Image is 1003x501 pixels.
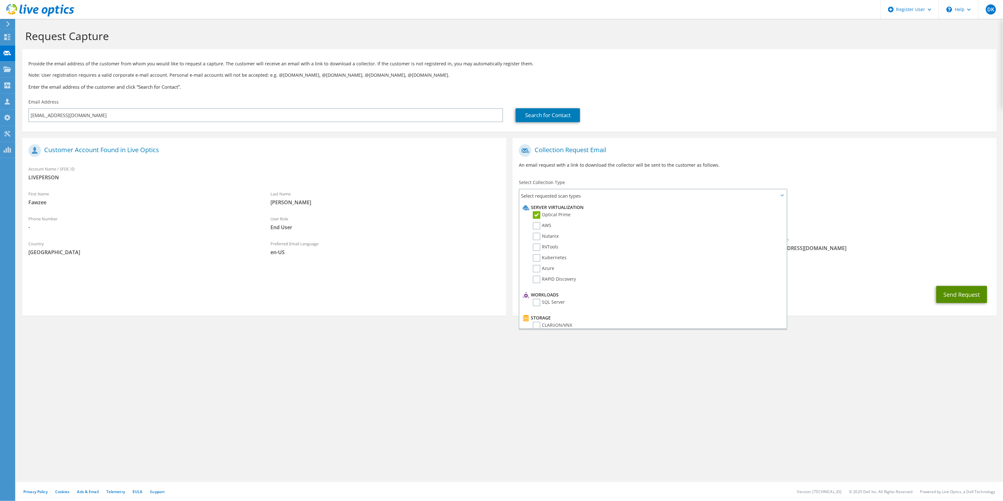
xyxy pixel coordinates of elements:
[947,7,952,12] svg: \n
[28,72,990,79] p: Note: User registration requires a valid corporate e-mail account. Personal e-mail accounts will ...
[513,205,997,230] div: Requested Collections
[28,83,990,90] h3: Enter the email address of the customer and click “Search for Contact”.
[22,212,264,234] div: Phone Number
[22,162,506,184] div: Account Name / SFDC ID
[797,489,842,494] li: Version: [TECHNICAL_ID]
[270,224,500,231] span: End User
[761,245,990,252] span: [EMAIL_ADDRESS][DOMAIN_NAME]
[533,233,559,240] label: Nutanix
[270,199,500,206] span: [PERSON_NAME]
[533,211,571,219] label: Optical Prime
[28,224,258,231] span: -
[533,265,554,272] label: Azure
[936,286,987,303] button: Send Request
[533,299,565,306] label: SQL Server
[519,189,786,202] span: Select requested scan types
[513,258,997,280] div: CC & Reply To
[533,222,551,230] label: AWS
[264,237,506,259] div: Preferred Email Language
[23,489,48,494] a: Privacy Policy
[28,60,990,67] p: Provide the email address of the customer from whom you would like to request a capture. The cust...
[513,233,755,255] div: To
[264,187,506,209] div: Last Name
[55,489,70,494] a: Cookies
[519,144,987,157] h1: Collection Request Email
[28,199,258,206] span: Fawzee
[106,489,125,494] a: Telemetry
[28,99,59,105] label: Email Address
[28,144,497,157] h1: Customer Account Found in Live Optics
[521,204,783,211] li: Server Virtualization
[849,489,913,494] li: © 2025 Dell Inc. All Rights Reserved
[28,174,500,181] span: LIVEPERSON
[25,29,990,43] h1: Request Capture
[533,243,558,251] label: RVTools
[28,249,258,256] span: [GEOGRAPHIC_DATA]
[533,322,572,329] label: CLARiiON/VNX
[150,489,165,494] a: Support
[133,489,142,494] a: EULA
[519,179,565,186] label: Select Collection Type
[533,276,576,283] label: RAPID Discovery
[270,249,500,256] span: en-US
[77,489,99,494] a: Ads & Email
[516,108,580,122] a: Search for Contact
[533,254,567,262] label: Kubernetes
[519,162,990,169] p: An email request with a link to download the collector will be sent to the customer as follows.
[986,4,996,15] span: DK
[22,237,264,259] div: Country
[521,314,783,322] li: Storage
[920,489,995,494] li: Powered by Live Optics, a Dell Technology
[22,187,264,209] div: First Name
[755,233,997,255] div: Sender & From
[521,291,783,299] li: Workloads
[264,212,506,234] div: User Role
